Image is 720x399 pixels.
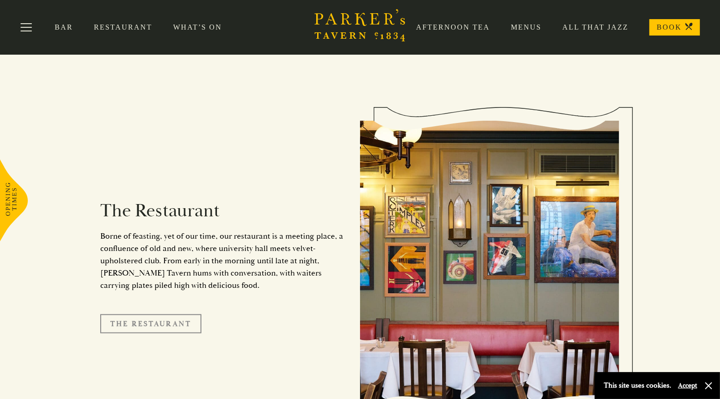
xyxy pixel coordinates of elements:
[678,381,697,390] button: Accept
[100,314,201,333] a: The Restaurant
[100,230,346,292] p: Borne of feasting, yet of our time, our restaurant is a meeting place, a confluence of old and ne...
[604,379,671,392] p: This site uses cookies.
[100,200,346,222] h2: The Restaurant
[704,381,713,390] button: Close and accept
